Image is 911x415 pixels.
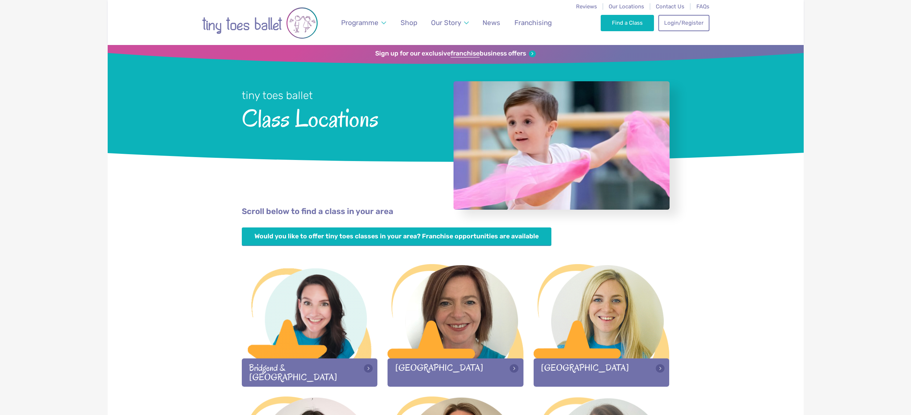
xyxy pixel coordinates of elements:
[451,50,480,58] strong: franchise
[388,358,523,386] div: [GEOGRAPHIC_DATA]
[242,103,434,132] span: Class Locations
[696,3,709,10] a: FAQs
[479,14,504,31] a: News
[242,206,670,217] p: Scroll below to find a class in your area
[511,14,555,31] a: Franchising
[514,19,552,27] span: Franchising
[658,15,709,31] a: Login/Register
[388,264,523,386] a: [GEOGRAPHIC_DATA]
[656,3,684,10] a: Contact Us
[534,264,670,386] a: [GEOGRAPHIC_DATA]
[483,19,500,27] span: News
[601,15,654,31] a: Find a Class
[397,14,421,31] a: Shop
[609,3,644,10] a: Our Locations
[202,5,318,41] img: tiny toes ballet
[341,19,378,27] span: Programme
[242,358,378,386] div: Bridgend & [GEOGRAPHIC_DATA]
[576,3,597,10] a: Reviews
[401,19,417,27] span: Shop
[431,19,461,27] span: Our Story
[375,50,536,58] a: Sign up for our exclusivefranchisebusiness offers
[534,358,670,386] div: [GEOGRAPHIC_DATA]
[427,14,472,31] a: Our Story
[242,89,313,102] small: tiny toes ballet
[338,14,389,31] a: Programme
[242,227,552,246] a: Would you like to offer tiny toes classes in your area? Franchise opportunities are available
[242,264,378,386] a: Bridgend & [GEOGRAPHIC_DATA]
